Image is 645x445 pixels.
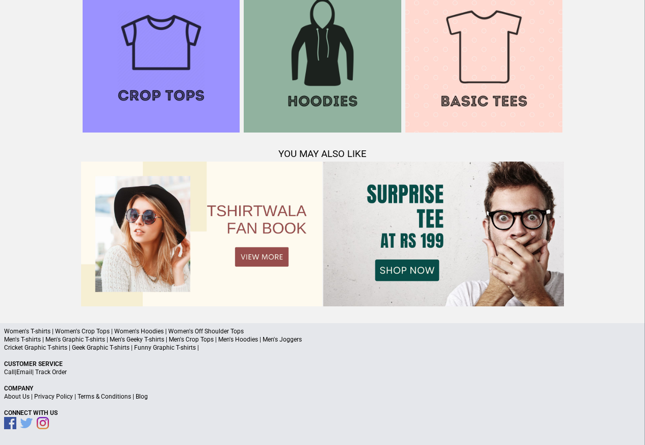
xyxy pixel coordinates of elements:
[278,148,367,160] span: YOU MAY ALSO LIKE
[35,369,67,376] a: Track Order
[136,393,148,400] a: Blog
[4,344,641,352] p: Cricket Graphic T-shirts | Geek Graphic T-shirts | Funny Graphic T-shirts |
[4,335,641,344] p: Men's T-shirts | Men's Graphic T-shirts | Men's Geeky T-shirts | Men's Crop Tops | Men's Hoodies ...
[4,392,641,401] p: | | |
[4,393,30,400] a: About Us
[4,409,641,417] p: Connect With Us
[4,327,641,335] p: Women's T-shirts | Women's Crop Tops | Women's Hoodies | Women's Off Shoulder Tops
[16,369,32,376] a: Email
[34,393,73,400] a: Privacy Policy
[4,384,641,392] p: Company
[4,368,641,376] p: | |
[4,369,15,376] a: Call
[4,360,641,368] p: Customer Service
[78,393,131,400] a: Terms & Conditions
